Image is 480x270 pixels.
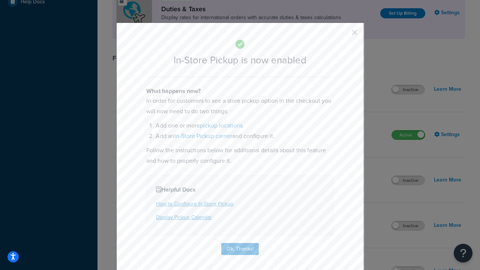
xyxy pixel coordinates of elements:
li: Add one or more . [156,120,334,131]
li: Add an and configure it. [156,131,334,141]
h4: Helpful Docs [156,185,324,194]
a: Display Pickup Calendar [156,213,212,221]
a: In-Store Pickup carrier [174,132,232,140]
p: In order for customers to see a store pickup option in the checkout you will now need to do two t... [146,96,334,117]
button: Ok, Thanks! [221,243,259,255]
p: Follow the instructions below for additional details about this feature and how to properly confi... [146,145,334,166]
a: pickup locations [200,121,243,130]
a: How to Configure In-Store Pickup [156,200,233,208]
h2: In-Store Pickup is now enabled [146,55,334,66]
h4: What happens now? [146,87,334,96]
